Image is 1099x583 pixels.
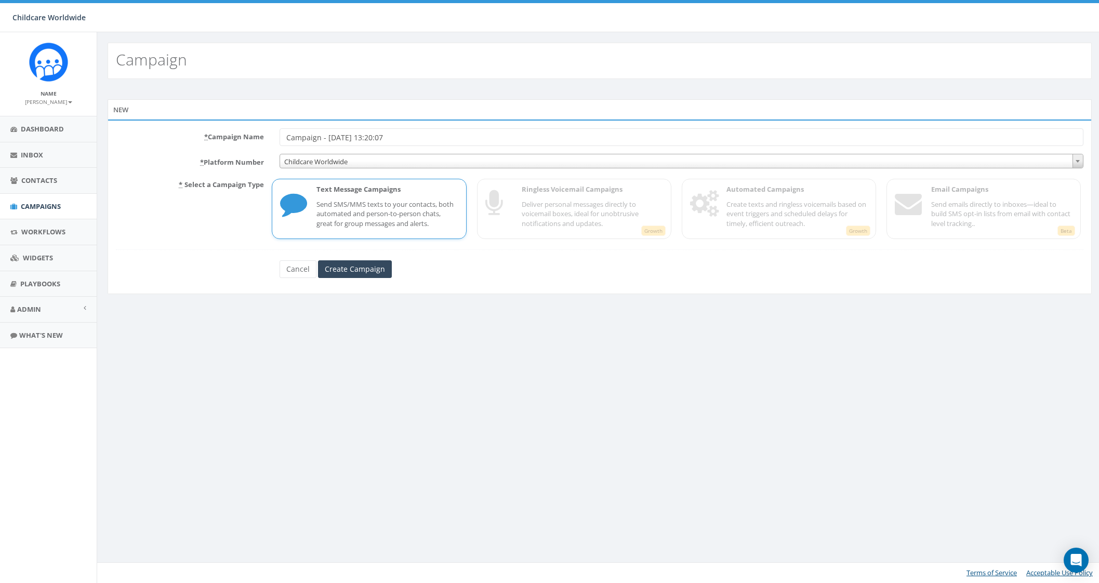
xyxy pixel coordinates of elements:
span: Childcare Worldwide [12,12,86,22]
p: Send SMS/MMS texts to your contacts, both automated and person-to-person chats, great for group m... [316,200,458,229]
span: Admin [17,304,41,314]
span: Widgets [23,253,53,262]
img: Rally_Corp_Icon.png [29,43,68,82]
input: Create Campaign [318,260,392,278]
abbr: required [204,132,208,141]
div: New [108,99,1092,120]
div: Open Intercom Messenger [1064,548,1089,573]
span: Growth [846,226,870,236]
small: Name [41,90,57,97]
span: Childcare Worldwide [280,154,1083,168]
a: Cancel [280,260,316,278]
small: [PERSON_NAME] [25,98,72,105]
h2: Campaign [116,51,187,68]
span: Dashboard [21,124,64,134]
span: Contacts [21,176,57,185]
label: Campaign Name [108,128,272,142]
a: Terms of Service [966,568,1017,577]
span: Playbooks [20,279,60,288]
span: Beta [1057,226,1075,236]
label: Platform Number [108,154,272,167]
span: Childcare Worldwide [280,154,1083,169]
a: [PERSON_NAME] [25,97,72,106]
span: Select a Campaign Type [184,180,264,189]
abbr: required [200,157,204,167]
span: Campaigns [21,202,61,211]
input: Enter Campaign Name [280,128,1083,146]
span: Inbox [21,150,43,160]
span: Workflows [21,227,65,236]
span: Growth [641,226,666,236]
p: Text Message Campaigns [316,184,458,194]
span: What's New [19,330,63,340]
a: Acceptable Use Policy [1026,568,1093,577]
